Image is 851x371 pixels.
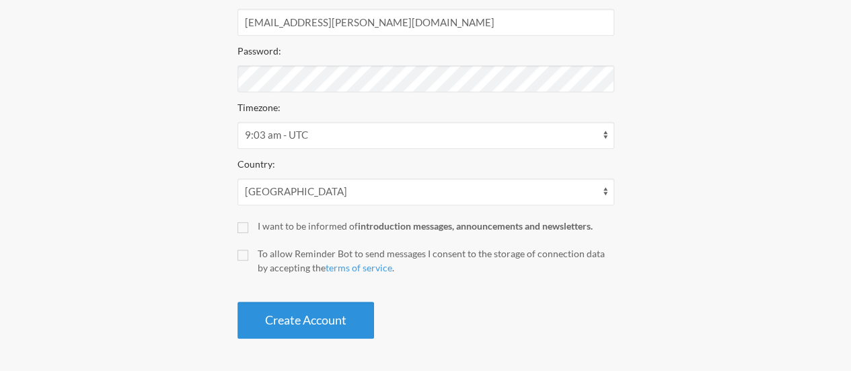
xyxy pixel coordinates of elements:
[237,102,281,113] label: Timezone:
[358,220,593,232] strong: introduction messages, announcements and newsletters.
[237,45,281,57] label: Password:
[237,250,248,261] input: To allow Reminder Bot to send messages I consent to the storage of connection data by accepting t...
[258,219,614,233] div: I want to be informed of
[237,302,374,339] button: Create Account
[237,222,248,233] input: I want to be informed ofintroduction messages, announcements and newsletters.
[237,158,275,170] label: Country:
[258,246,614,275] div: To allow Reminder Bot to send messages I consent to the storage of connection data by accepting t...
[326,262,392,273] a: terms of service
